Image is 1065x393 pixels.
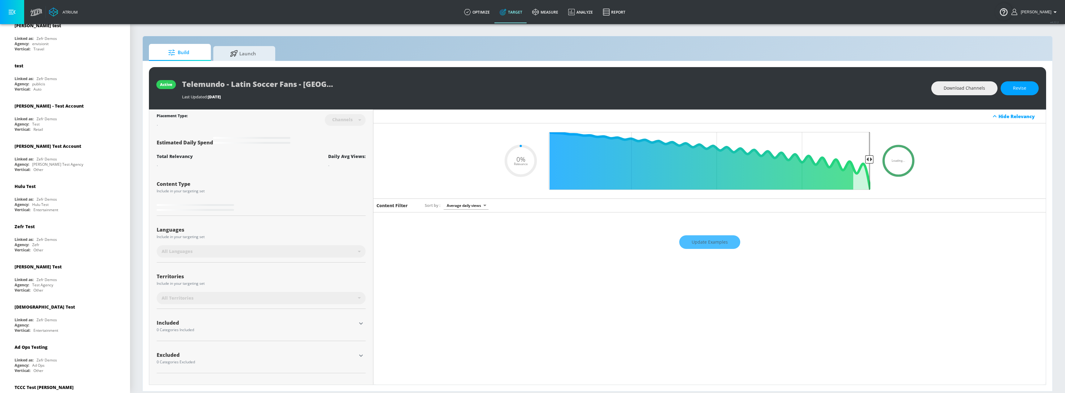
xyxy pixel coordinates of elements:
div: Zefr Demos [37,76,57,81]
div: Linked as: [15,36,33,41]
span: v 4.22.2 [1050,20,1059,24]
div: Ad Ops [32,363,45,368]
h6: Content Filter [376,203,408,208]
div: Average daily views [444,201,489,210]
div: Agency: [15,323,29,328]
span: All Territories [162,295,193,301]
a: Analyze [563,1,598,23]
div: [PERSON_NAME] Test AccountLinked as:Zefr DemosAgency:[PERSON_NAME] Test AgencyVertical:Other [10,139,120,174]
button: [PERSON_NAME] [1011,8,1059,16]
div: Include in your targeting set [157,235,366,239]
div: envisionit [32,41,49,46]
div: Content Type [157,182,366,186]
div: Vertical: [15,46,30,52]
div: Hulu Test [32,202,49,207]
div: All Languages [157,245,366,258]
div: [PERSON_NAME] Test [15,264,62,270]
div: All Territories [157,292,366,304]
div: Zefr Demos [37,317,57,323]
div: Agency: [15,122,29,127]
div: [DEMOGRAPHIC_DATA] TestLinked as:Zefr DemosAgency:Vertical:Entertainment [10,299,120,335]
span: All Languages [162,248,193,254]
div: Linked as: [15,116,33,122]
div: Agency: [15,162,29,167]
span: Relevance [514,163,528,166]
div: [PERSON_NAME] testLinked as:Zefr DemosAgency:envisionitVertical:Travel [10,18,120,53]
div: Estimated Daily Spend [157,132,366,146]
a: Atrium [49,7,78,17]
div: Test [32,122,40,127]
span: 0% [516,156,525,163]
div: Linked as: [15,197,33,202]
span: Sort by [425,203,441,208]
div: Other [33,368,43,373]
div: Agency: [15,202,29,207]
div: Vertical: [15,247,30,253]
div: Linked as: [15,317,33,323]
a: Target [495,1,527,23]
div: Vertical: [15,328,30,333]
div: [PERSON_NAME] TestLinked as:Zefr DemosAgency:Test AgencyVertical:Other [10,259,120,294]
div: Total Relevancy [157,153,193,159]
div: [PERSON_NAME] - Test Account [15,103,84,109]
div: Agency: [15,81,29,87]
div: testLinked as:Zefr DemosAgency:publicisVertical:Auto [10,58,120,93]
span: [DATE] [208,94,221,100]
div: Zefr Demos [37,116,57,122]
div: Other [33,167,43,172]
div: Hide Relevancy [998,113,1042,119]
div: Auto [33,87,41,92]
div: Hulu Test [15,183,36,189]
div: Zefr TestLinked as:Zefr DemosAgency:ZefrVertical:Other [10,219,120,254]
span: Download Channels [944,84,985,92]
div: Vertical: [15,127,30,132]
div: Ad Ops Testing [15,344,47,350]
a: Report [598,1,630,23]
input: Final Threshold [546,132,874,190]
div: Travel [33,46,44,52]
div: Daily Avg Views: [328,153,366,159]
div: [PERSON_NAME] - Test AccountLinked as:Zefr DemosAgency:TestVertical:Retail [10,98,120,134]
div: Placement Type: [157,113,188,120]
div: [PERSON_NAME] Test Agency [32,162,83,167]
div: 0 Categories Included [157,328,356,332]
div: Hide Relevancy [373,109,1046,123]
div: Agency: [15,242,29,247]
div: Entertainment [33,207,58,212]
div: Vertical: [15,368,30,373]
div: [PERSON_NAME] test [15,23,61,28]
div: Channels [329,117,356,122]
div: Entertainment [33,328,58,333]
span: Estimated Daily Spend [157,139,213,146]
div: Zefr Demos [37,156,57,162]
div: Zefr Demos [37,277,57,282]
div: Zefr Demos [37,197,57,202]
div: Zefr [32,242,39,247]
div: 0 Categories Excluded [157,360,356,364]
button: Download Channels [931,81,998,95]
div: Zefr Demos [37,36,57,41]
div: Hulu TestLinked as:Zefr DemosAgency:Hulu TestVertical:Entertainment [10,179,120,214]
div: Included [157,320,356,325]
button: Open Resource Center [995,3,1012,20]
div: Vertical: [15,288,30,293]
div: Zefr Demos [37,237,57,242]
span: Build [155,45,202,60]
div: publicis [32,81,45,87]
div: Agency: [15,41,29,46]
div: Excluded [157,352,356,357]
div: TCCC Test [PERSON_NAME] [15,384,74,390]
div: Linked as: [15,156,33,162]
span: Loading... [892,159,905,162]
button: Revise [1001,81,1039,95]
a: measure [527,1,563,23]
div: Atrium [60,9,78,15]
div: Other [33,288,43,293]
